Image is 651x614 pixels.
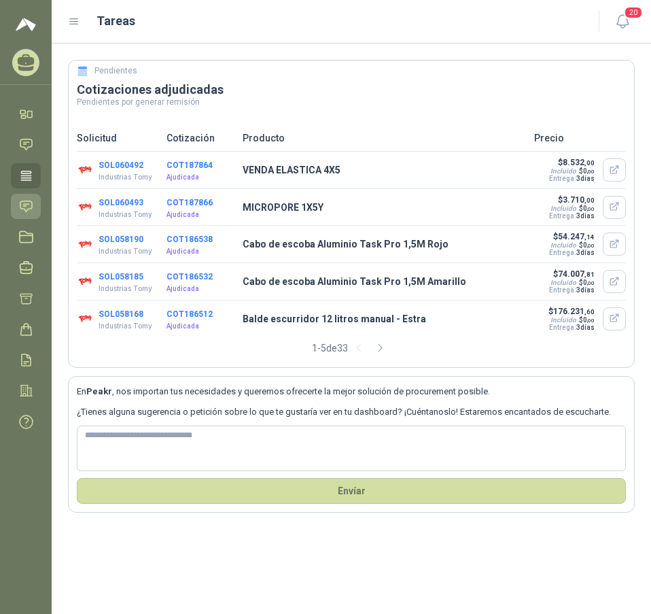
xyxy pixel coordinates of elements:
[579,205,595,212] span: $
[583,279,595,286] span: 0
[99,172,152,183] p: Industrias Tomy
[243,131,526,146] p: Producto
[16,16,36,33] img: Logo peakr
[548,232,595,241] p: $
[610,10,635,34] button: 20
[99,198,143,207] button: SOL060493
[550,279,576,286] div: Incluido
[576,324,595,331] span: 3 días
[584,271,595,278] span: ,81
[166,272,213,282] button: COT186532
[77,162,93,178] img: Company Logo
[312,337,391,359] div: 1 - 5 de 33
[550,316,576,324] div: Incluido
[166,235,213,244] button: COT186538
[563,195,595,205] span: 3.710
[579,241,595,249] span: $
[166,172,234,183] p: Ajudicada
[99,160,143,170] button: SOL060492
[584,233,595,241] span: ,14
[583,205,595,212] span: 0
[548,286,595,294] p: Entrega:
[548,158,595,167] p: $
[548,212,595,220] p: Entrega:
[584,308,595,315] span: ,60
[587,243,595,249] span: ,00
[550,167,576,175] div: Incluido
[548,269,595,279] p: $
[166,284,234,294] p: Ajudicada
[624,6,643,19] span: 20
[77,199,93,216] img: Company Logo
[243,311,526,326] p: Balde escurridor 12 litros manual - Estra
[166,309,213,319] button: COT186512
[548,195,595,205] p: $
[576,249,595,256] span: 3 días
[579,279,595,286] span: $
[558,232,595,241] span: 54.247
[243,237,526,252] p: Cabo de escoba Aluminio Task Pro 1,5M Rojo
[587,169,595,175] span: ,00
[243,274,526,289] p: Cabo de escoba Aluminio Task Pro 1,5M Amarillo
[584,159,595,167] span: ,00
[583,316,595,324] span: 0
[99,246,152,257] p: Industrias Tomy
[576,212,595,220] span: 3 días
[94,65,137,78] h5: Pendientes
[166,321,234,332] p: Ajudicada
[534,131,626,146] p: Precio
[550,241,576,249] div: Incluido
[166,246,234,257] p: Ajudicada
[243,200,526,215] p: MICROPORE 1X5Y
[563,158,595,167] span: 8.532
[587,318,595,324] span: ,00
[587,206,595,212] span: ,00
[583,167,595,175] span: 0
[77,131,158,146] p: Solicitud
[166,209,234,220] p: Ajudicada
[99,235,143,244] button: SOL058190
[548,175,595,182] p: Entrega:
[77,236,93,252] img: Company Logo
[584,197,595,204] span: ,00
[553,307,595,316] span: 176.231
[99,209,152,220] p: Industrias Tomy
[77,478,626,504] button: Envíar
[576,286,595,294] span: 3 días
[77,273,93,290] img: Company Logo
[548,307,595,316] p: $
[579,167,595,175] span: $
[77,385,626,398] p: En , nos importan tus necesidades y queremos ofrecerte la mejor solución de procurement posible.
[587,280,595,286] span: ,00
[576,175,595,182] span: 3 días
[579,316,595,324] span: $
[583,241,595,249] span: 0
[77,311,93,327] img: Company Logo
[166,198,213,207] button: COT187866
[550,205,576,212] div: Incluido
[558,269,595,279] span: 74.007
[99,272,143,282] button: SOL058185
[77,98,626,106] p: Pendientes por generar remisión
[86,386,112,396] b: Peakr
[96,12,135,31] h1: Tareas
[548,249,595,256] p: Entrega:
[77,82,626,98] h3: Cotizaciones adjudicadas
[99,309,143,319] button: SOL058168
[99,321,152,332] p: Industrias Tomy
[166,131,234,146] p: Cotización
[166,160,213,170] button: COT187864
[243,163,526,177] p: VENDA ELASTICA 4X5
[99,284,152,294] p: Industrias Tomy
[77,405,626,419] p: ¿Tienes alguna sugerencia o petición sobre lo que te gustaría ver en tu dashboard? ¡Cuéntanoslo! ...
[548,324,595,331] p: Entrega:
